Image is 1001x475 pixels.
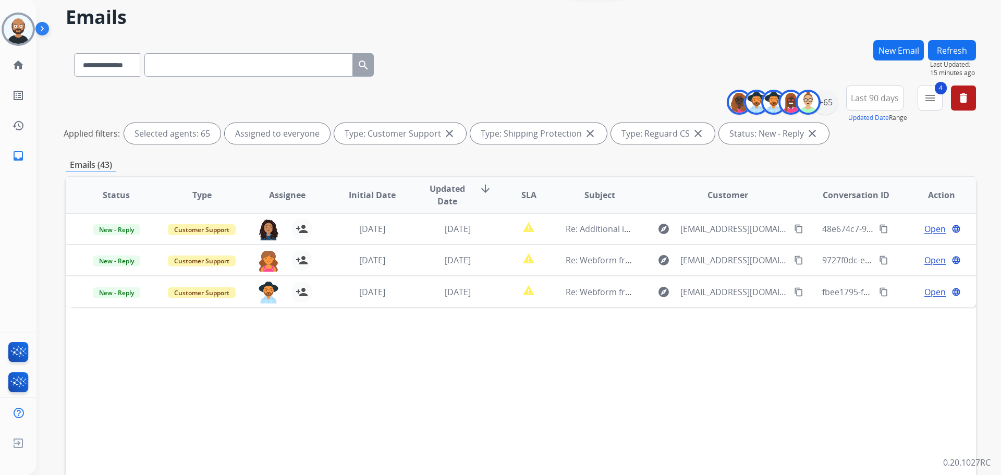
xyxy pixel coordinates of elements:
span: [DATE] [445,223,471,235]
span: Re: Additional information. [566,223,671,235]
mat-icon: delete [957,92,970,104]
div: Assigned to everyone [225,123,330,144]
mat-icon: person_add [296,223,308,235]
span: Open [924,286,946,298]
p: Emails (43) [66,159,116,172]
mat-icon: content_copy [879,255,888,265]
span: Customer Support [168,224,236,235]
img: agent-avatar [258,282,279,303]
mat-icon: report_problem [522,221,535,234]
span: Re: Webform from [EMAIL_ADDRESS][DOMAIN_NAME] on [DATE] [566,254,816,266]
span: [DATE] [445,254,471,266]
mat-icon: report_problem [522,284,535,297]
mat-icon: explore [657,223,670,235]
span: [DATE] [359,286,385,298]
span: Customer Support [168,287,236,298]
span: 48e674c7-9b04-451d-b6f7-b0e8524ea3d5 [822,223,983,235]
button: Updated Date [848,114,889,122]
span: [DATE] [359,254,385,266]
mat-icon: close [443,127,456,140]
h2: Emails [66,7,976,28]
span: New - Reply [93,255,140,266]
span: Re: Webform from [EMAIL_ADDRESS][DOMAIN_NAME] on [DATE] [566,286,816,298]
span: Range [848,113,907,122]
mat-icon: content_copy [879,287,888,297]
mat-icon: explore [657,254,670,266]
mat-icon: close [806,127,819,140]
span: Type [192,189,212,201]
span: [DATE] [445,286,471,298]
mat-icon: menu [924,92,936,104]
span: Assignee [269,189,306,201]
span: Conversation ID [823,189,889,201]
span: Subject [584,189,615,201]
span: [EMAIL_ADDRESS][DOMAIN_NAME] [680,223,788,235]
div: Status: New - Reply [719,123,829,144]
div: Type: Customer Support [334,123,466,144]
span: Last 90 days [851,96,899,100]
span: Customer [707,189,748,201]
mat-icon: search [357,59,370,71]
span: New - Reply [93,287,140,298]
mat-icon: history [12,119,25,132]
span: Initial Date [349,189,396,201]
span: 4 [935,82,947,94]
span: [DATE] [359,223,385,235]
img: avatar [4,15,33,44]
span: Last Updated: [930,60,976,69]
mat-icon: content_copy [794,224,803,234]
button: New Email [873,40,924,60]
mat-icon: arrow_downward [479,182,492,195]
mat-icon: language [951,255,961,265]
span: New - Reply [93,224,140,235]
div: Type: Shipping Protection [470,123,607,144]
span: Open [924,254,946,266]
span: Open [924,223,946,235]
mat-icon: language [951,287,961,297]
p: Applied filters: [64,127,120,140]
button: Last 90 days [846,86,904,111]
button: Refresh [928,40,976,60]
span: Updated Date [424,182,471,208]
span: [EMAIL_ADDRESS][DOMAIN_NAME] [680,286,788,298]
div: +65 [813,90,838,115]
div: Selected agents: 65 [124,123,221,144]
span: SLA [521,189,536,201]
mat-icon: person_add [296,286,308,298]
mat-icon: home [12,59,25,71]
mat-icon: content_copy [879,224,888,234]
span: fbee1795-f43e-4222-b715-0480fd5cddb8 [822,286,979,298]
p: 0.20.1027RC [943,456,991,469]
div: Type: Reguard CS [611,123,715,144]
mat-icon: person_add [296,254,308,266]
mat-icon: content_copy [794,287,803,297]
mat-icon: content_copy [794,255,803,265]
span: Customer Support [168,255,236,266]
span: 15 minutes ago [930,69,976,77]
mat-icon: inbox [12,150,25,162]
th: Action [890,177,976,213]
mat-icon: explore [657,286,670,298]
button: 4 [918,86,943,111]
span: [EMAIL_ADDRESS][DOMAIN_NAME] [680,254,788,266]
img: agent-avatar [258,250,279,272]
mat-icon: report_problem [522,252,535,265]
mat-icon: language [951,224,961,234]
span: 9727f0dc-e434-4581-848c-b5ab22157171 [822,254,981,266]
mat-icon: list_alt [12,89,25,102]
mat-icon: close [584,127,596,140]
img: agent-avatar [258,218,279,240]
span: Status [103,189,130,201]
mat-icon: close [692,127,704,140]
